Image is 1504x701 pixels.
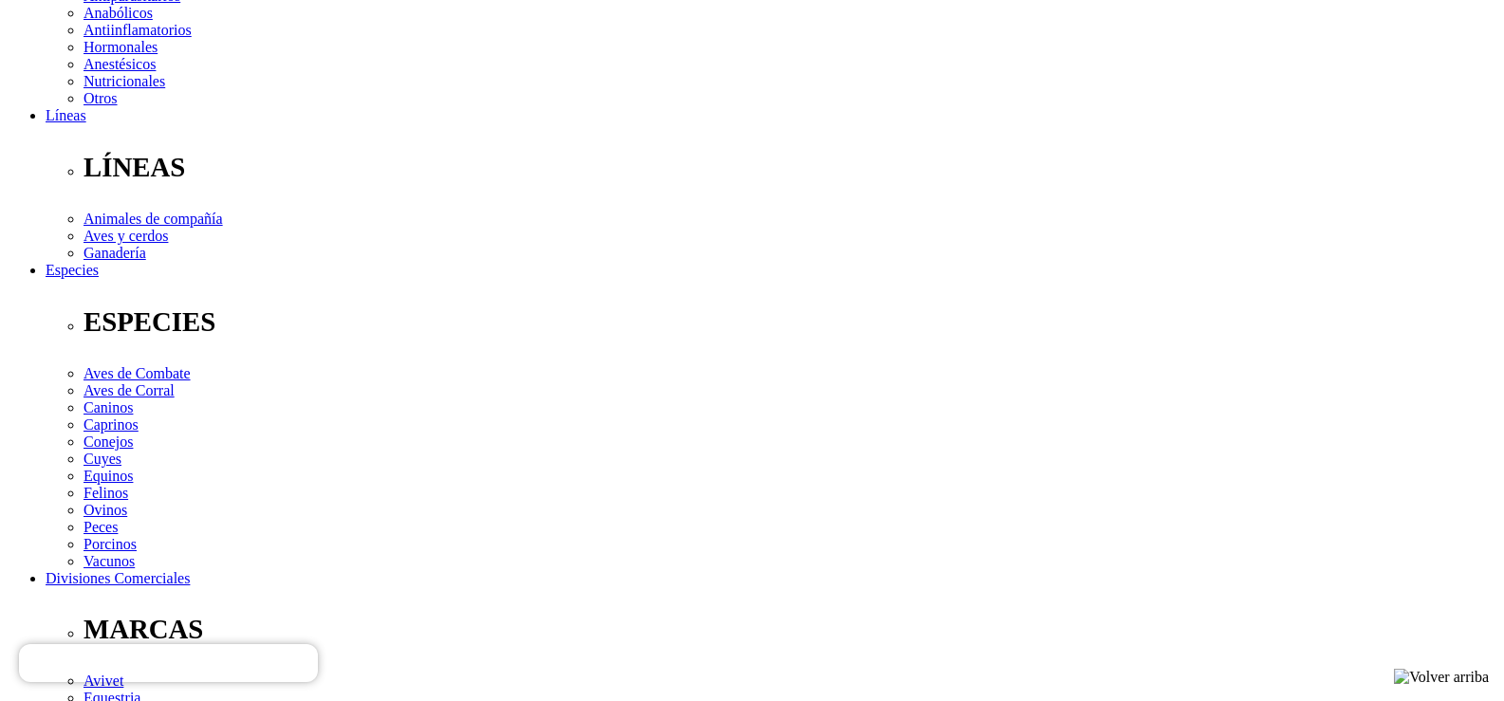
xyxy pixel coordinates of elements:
a: Aves de Corral [84,382,175,398]
a: Aves de Combate [84,365,191,381]
img: Volver arriba [1394,669,1489,686]
a: Felinos [84,485,128,501]
a: Especies [46,262,99,278]
a: Hormonales [84,39,158,55]
a: Ganadería [84,245,146,261]
a: Peces [84,519,118,535]
a: Divisiones Comerciales [46,570,190,586]
a: Caprinos [84,416,139,433]
iframe: Brevo live chat [19,644,318,682]
a: Vacunos [84,553,135,569]
a: Otros [84,90,118,106]
a: Caninos [84,399,133,415]
a: Conejos [84,434,133,450]
p: ESPECIES [84,306,1496,338]
a: Anabólicos [84,5,153,21]
p: LÍNEAS [84,152,1496,183]
a: Nutricionales [84,73,165,89]
p: MARCAS [84,614,1496,645]
a: Líneas [46,107,86,123]
a: Antiinflamatorios [84,22,192,38]
a: Equinos [84,468,133,484]
a: Porcinos [84,536,137,552]
a: Aves y cerdos [84,228,168,244]
a: Animales de compañía [84,211,223,227]
a: Anestésicos [84,56,156,72]
a: Cuyes [84,451,121,467]
a: Ovinos [84,502,127,518]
